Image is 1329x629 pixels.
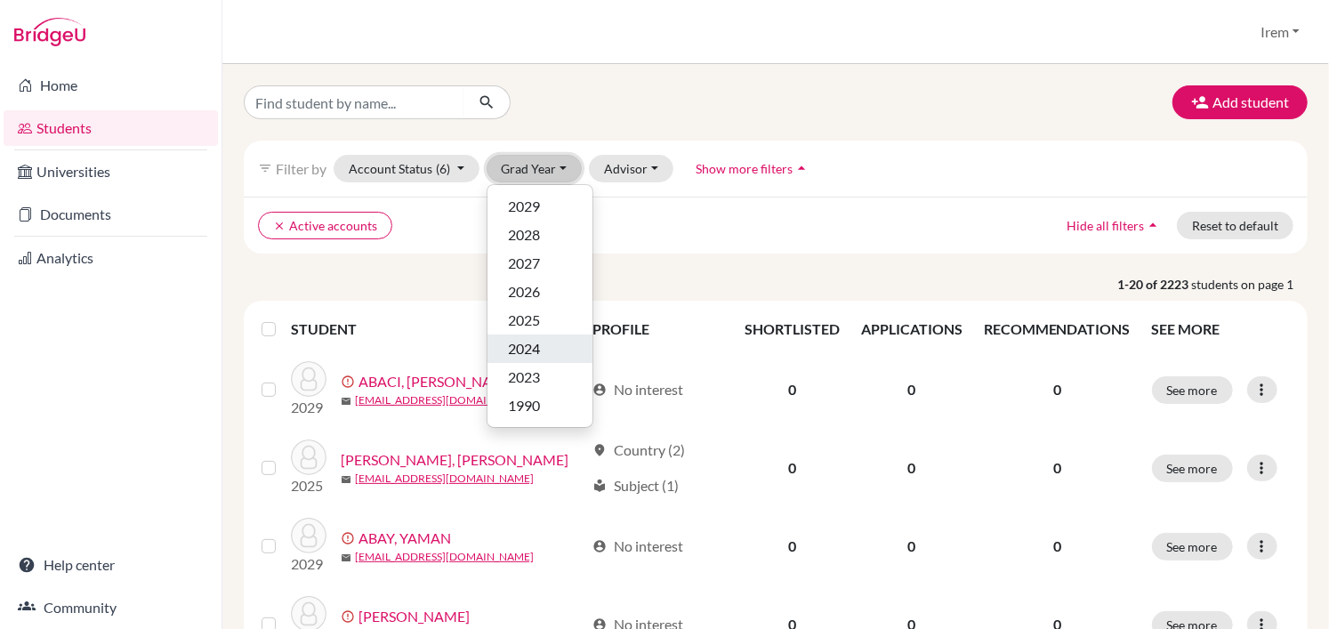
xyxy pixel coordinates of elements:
button: 2027 [487,249,592,278]
span: mail [341,474,351,485]
button: See more [1152,376,1233,404]
span: Show more filters [696,161,793,176]
img: Bridge-U [14,18,85,46]
button: 2028 [487,221,592,249]
p: 2029 [291,553,326,575]
th: RECOMMENDATIONS [973,308,1141,351]
button: See more [1152,455,1233,482]
a: [EMAIL_ADDRESS][DOMAIN_NAME] [355,549,534,565]
span: account_circle [592,539,607,553]
div: Grad Year [487,184,593,428]
span: 2026 [509,281,541,302]
a: [PERSON_NAME], [PERSON_NAME] [341,449,568,471]
td: 0 [850,429,973,507]
span: 2025 [509,310,541,331]
span: mail [341,552,351,563]
input: Find student by name... [244,85,464,119]
td: 0 [734,429,850,507]
div: Subject (1) [592,475,679,496]
span: mail [341,396,351,407]
a: Documents [4,197,218,232]
span: account_circle [592,383,607,397]
a: Community [4,590,218,625]
span: (6) [436,161,450,176]
span: error_outline [341,609,358,624]
p: 2029 [291,397,326,418]
i: arrow_drop_up [793,159,810,177]
th: STUDENT [291,308,582,351]
span: students on page 1 [1191,275,1308,294]
td: 0 [850,507,973,585]
a: Universities [4,154,218,190]
button: clearActive accounts [258,212,392,239]
button: 1990 [487,391,592,420]
button: 2023 [487,363,592,391]
a: ABACI, [PERSON_NAME] [358,371,518,392]
button: 2026 [487,278,592,306]
i: filter_list [258,161,272,175]
i: clear [273,220,286,232]
button: Grad Year [487,155,583,182]
button: See more [1152,533,1233,560]
span: 1990 [509,395,541,416]
td: 0 [734,507,850,585]
td: 0 [734,351,850,429]
span: error_outline [341,531,358,545]
td: 0 [850,351,973,429]
span: 2029 [509,196,541,217]
span: error_outline [341,375,358,389]
img: ABAY, YAMAN [291,518,326,553]
button: 2029 [487,192,592,221]
div: No interest [592,379,683,400]
p: 0 [984,536,1131,557]
a: Home [4,68,218,103]
button: Hide all filtersarrow_drop_up [1051,212,1177,239]
img: ABACIOĞLU, Deniz Ozan [291,439,326,475]
a: Students [4,110,218,146]
th: PROFILE [582,308,733,351]
button: Advisor [589,155,673,182]
button: Show more filtersarrow_drop_up [681,155,826,182]
button: Reset to default [1177,212,1293,239]
a: ABAY, YAMAN [358,528,451,549]
a: Analytics [4,240,218,276]
span: local_library [592,479,607,493]
button: Account Status(6) [334,155,479,182]
span: 2023 [509,367,541,388]
p: 0 [984,379,1131,400]
span: 2028 [509,224,541,246]
button: 2024 [487,335,592,363]
strong: 1-20 of 2223 [1117,275,1191,294]
button: Add student [1172,85,1308,119]
th: APPLICATIONS [850,308,973,351]
span: 2027 [509,253,541,274]
span: Hide all filters [1067,218,1144,233]
p: 2025 [291,475,326,496]
div: No interest [592,536,683,557]
span: 2024 [509,338,541,359]
a: [PERSON_NAME] [358,606,470,627]
span: Filter by [276,160,326,177]
a: Help center [4,547,218,583]
a: [EMAIL_ADDRESS][DOMAIN_NAME] [355,392,534,408]
div: Country (2) [592,439,685,461]
i: arrow_drop_up [1144,216,1162,234]
th: SHORTLISTED [734,308,850,351]
p: 0 [984,457,1131,479]
button: 2025 [487,306,592,335]
th: SEE MORE [1141,308,1301,351]
span: location_on [592,443,607,457]
a: [EMAIL_ADDRESS][DOMAIN_NAME] [355,471,534,487]
img: ABACI, KADİR METE [291,361,326,397]
button: Irem [1252,15,1308,49]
